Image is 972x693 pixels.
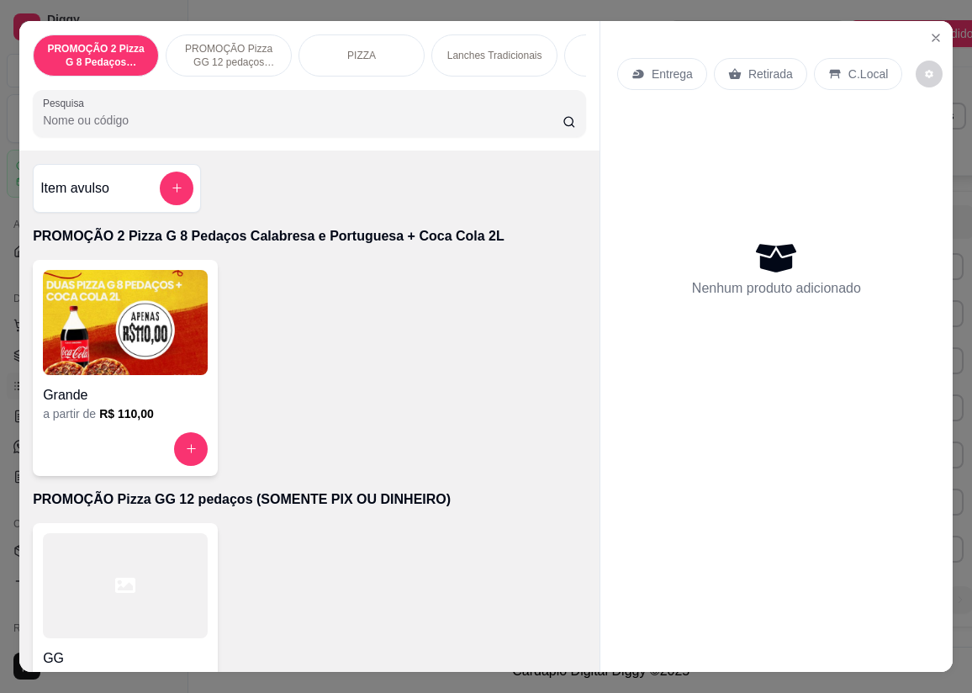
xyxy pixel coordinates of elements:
h4: GG [43,648,208,669]
img: product-image [43,270,208,375]
h4: Item avulso [40,178,109,198]
p: Lanches Tradicionais [447,49,542,62]
p: Entrega [652,66,693,82]
div: a partir de [43,669,208,685]
h4: Grande [43,385,208,405]
h6: R$ 60,00 [99,669,147,685]
p: Retirada [748,66,793,82]
label: Pesquisa [43,96,90,110]
p: Nenhum produto adicionado [692,278,861,299]
div: a partir de [43,405,208,422]
p: PROMOÇÃO 2 Pizza G 8 Pedaços Calabresa e Portuguesa + Coca Cola 2L [47,42,145,69]
button: add-separate-item [160,172,193,205]
p: C.Local [848,66,888,82]
button: Close [922,24,949,51]
input: Pesquisa [43,112,563,129]
p: PROMOÇÃO Pizza GG 12 pedaços (SOMENTE PIX OU DINHEIRO) [33,489,586,510]
h6: R$ 110,00 [99,405,154,422]
p: PROMOÇÃO Pizza GG 12 pedaços (SOMENTE PIX OU DINHEIRO) [180,42,277,69]
p: PIZZA [347,49,376,62]
button: decrease-product-quantity [916,61,943,87]
p: PROMOÇÃO 2 Pizza G 8 Pedaços Calabresa e Portuguesa + Coca Cola 2L [33,226,586,246]
button: increase-product-quantity [174,432,208,466]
